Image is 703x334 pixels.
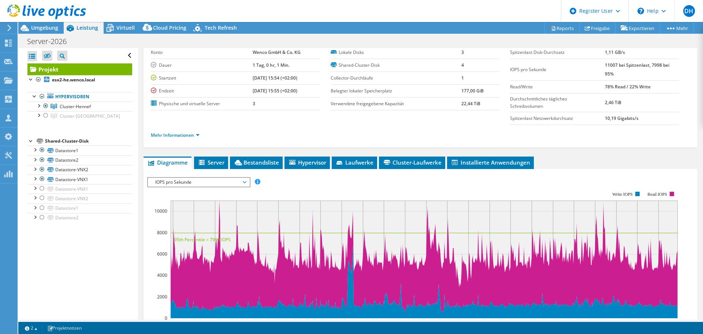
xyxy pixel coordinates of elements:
[151,100,253,107] label: Physische und virtuelle Server
[27,155,132,165] a: Datastore2
[20,323,42,333] a: 2
[27,165,132,175] a: Datastore-VNX2
[510,115,605,122] label: Spitzenlast Netzwerkdurchsatz
[27,111,132,121] a: Cluster-Essen
[27,75,132,85] a: esx2-he.wenco.local
[153,24,186,31] span: Cloud Pricing
[60,103,91,110] span: Cluster-Hennef
[77,24,98,31] span: Leistung
[27,92,132,102] a: Hypervisoren
[151,62,253,69] label: Dauer
[253,100,255,107] b: 3
[637,8,644,14] svg: \n
[205,24,237,31] span: Tech Refresh
[451,159,530,166] span: Installierte Anwendungen
[151,74,253,82] label: Startzeit
[461,88,484,94] b: 177,00 GiB
[331,62,461,69] label: Shared-Cluster-Disk
[605,49,625,55] b: 1,11 GB/s
[605,84,651,90] b: 78% Read / 22% Write
[27,184,132,194] a: Datastore-VNX1
[253,49,301,55] b: Wenco GmbH & Co. KG
[615,22,660,34] a: Exportieren
[605,62,669,77] b: 11007 bei Spitzenlast, 7998 bei 95%
[157,251,167,257] text: 6000
[157,230,167,236] text: 8000
[253,62,290,68] b: 1 Tag, 0 hr, 1 Min.
[52,77,95,83] b: esx2-he.wenco.local
[151,49,253,56] label: Konto
[612,192,633,197] text: Write IOPS
[157,294,167,300] text: 2000
[331,49,461,56] label: Lokale Disks
[331,74,461,82] label: Collector-Durchläufe
[510,66,605,73] label: IOPS pro Sekunde
[331,100,461,107] label: Verwendete freigegebene Kapazität
[155,208,167,214] text: 10000
[510,49,605,56] label: Spitzenlast Disk-Durchsatz
[157,272,167,278] text: 4000
[24,37,78,45] h1: Server-2026
[335,159,373,166] span: Laufwerke
[461,100,480,107] b: 22,44 TiB
[234,159,279,166] span: Bestandsliste
[42,323,87,333] a: Projektnotizen
[461,49,464,55] b: 3
[288,159,326,166] span: Hypervisor
[27,203,132,213] a: Datastore1
[605,115,639,121] b: 10,19 Gigabits/s
[461,62,464,68] b: 4
[660,22,694,34] a: Mehr
[147,159,188,166] span: Diagramme
[198,159,224,166] span: Server
[461,75,464,81] b: 1
[27,146,132,155] a: Datastore1
[253,75,297,81] b: [DATE] 15:54 (+02:00)
[253,88,297,94] b: [DATE] 15:55 (+02:00)
[605,99,621,106] b: 2,46 TiB
[510,95,605,110] label: Durchschnittliches tägliches Schreibvolumen
[60,113,120,119] span: Cluster-[GEOGRAPHIC_DATA]
[151,132,200,138] a: Mehr Informationen
[544,22,580,34] a: Reports
[174,236,231,243] text: 95th Percentile = 7998 IOPS
[27,102,132,111] a: Cluster-Hennef
[331,87,461,95] label: Belegter lokaler Speicherplatz
[27,175,132,184] a: Datastore-VNX1
[31,24,58,31] span: Umgebung
[151,87,253,95] label: Endzeit
[165,315,167,321] text: 0
[648,192,667,197] text: Read IOPS
[45,137,132,146] div: Shared-Cluster-Disk
[510,83,605,91] label: Read/Write
[27,213,132,223] a: Datastore2
[383,159,442,166] span: Cluster-Laufwerke
[116,24,135,31] span: Virtuell
[27,194,132,203] a: Datastore-VNX2
[683,5,695,17] span: DH
[27,63,132,75] a: Projekt
[152,178,246,187] span: IOPS pro Sekunde
[579,22,615,34] a: Freigabe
